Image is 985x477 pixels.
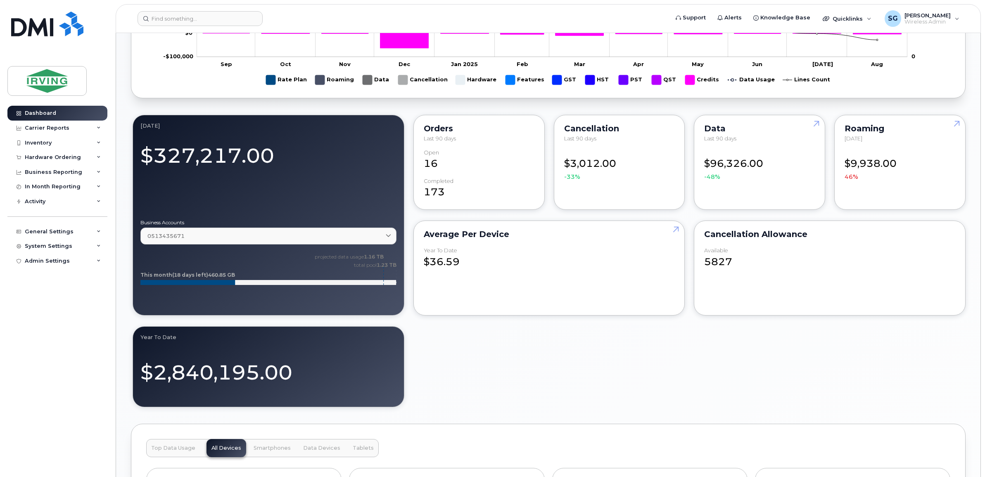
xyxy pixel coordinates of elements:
[280,61,291,67] tspan: Oct
[704,231,955,237] div: Cancellation Allowance
[845,135,862,142] span: [DATE]
[172,272,208,278] tspan: (18 days left)
[704,135,736,142] span: Last 90 days
[203,33,901,48] g: Credits
[845,173,858,181] span: 46%
[353,445,374,451] span: Tablets
[692,61,704,67] tspan: May
[140,334,396,341] div: Year to Date
[266,72,307,88] g: Rate Plan
[704,150,815,181] div: $96,326.00
[140,220,396,225] label: Business Accounts
[574,61,585,67] tspan: Mar
[354,262,396,268] text: total pool
[315,72,354,88] g: Roaming
[670,9,712,26] a: Support
[704,125,815,132] div: Data
[185,29,192,36] tspan: $0
[140,139,396,170] div: $327,217.00
[564,125,675,132] div: Cancellation
[315,254,384,260] text: projected data usage
[363,72,390,88] g: Data
[456,72,497,88] g: Hardware
[208,272,235,278] tspan: 460.85 GB
[704,247,955,269] div: 5827
[339,61,351,67] tspan: Nov
[871,61,883,67] tspan: Aug
[140,272,172,278] tspan: This month
[399,61,411,67] tspan: Dec
[424,125,534,132] div: Orders
[254,445,291,451] span: Smartphones
[424,150,439,156] div: Open
[147,232,185,240] span: 0513435671
[506,72,544,88] g: Features
[221,61,232,67] tspan: Sep
[911,53,915,60] tspan: 0
[298,439,345,457] button: Data Devices
[812,61,833,67] tspan: [DATE]
[685,72,719,88] g: Credits
[424,247,457,254] div: Year to Date
[303,445,340,451] span: Data Devices
[249,439,296,457] button: Smartphones
[138,11,263,26] input: Find something...
[424,178,453,184] div: completed
[146,439,200,457] button: Top Data Usage
[704,247,728,254] div: available
[151,445,195,451] span: Top Data Usage
[424,135,456,142] span: Last 90 days
[516,61,528,67] tspan: Feb
[888,14,898,24] span: SG
[140,351,396,387] div: $2,840,195.00
[904,12,951,19] span: [PERSON_NAME]
[552,72,577,88] g: GST
[904,19,951,25] span: Wireless Admin
[760,14,810,22] span: Knowledge Base
[163,53,193,60] tspan: -$100,000
[585,72,610,88] g: HST
[266,72,830,88] g: Legend
[564,135,596,142] span: Last 90 days
[712,9,748,26] a: Alerts
[845,150,955,181] div: $9,938.00
[451,61,478,67] tspan: Jan 2025
[748,9,816,26] a: Knowledge Base
[833,15,863,22] span: Quicklinks
[704,173,720,181] span: -48%
[619,72,643,88] g: PST
[845,125,955,132] div: Roaming
[817,10,877,27] div: Quicklinks
[424,178,534,199] div: 173
[377,262,396,268] tspan: 1.23 TB
[348,439,379,457] button: Tablets
[724,14,742,22] span: Alerts
[163,53,193,60] g: $0
[879,10,965,27] div: Sheryl Galorport
[783,72,830,88] g: Lines Count
[683,14,706,22] span: Support
[398,72,448,88] g: Cancellation
[140,228,396,244] a: 0513435671
[633,61,644,67] tspan: Apr
[424,231,675,237] div: Average per Device
[652,72,677,88] g: QST
[140,123,396,129] div: August 2025
[424,247,675,269] div: $36.59
[728,72,775,88] g: Data Usage
[564,173,580,181] span: -33%
[424,150,534,171] div: 16
[364,254,384,260] tspan: 1.16 TB
[752,61,762,67] tspan: Jun
[564,150,675,181] div: $3,012.00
